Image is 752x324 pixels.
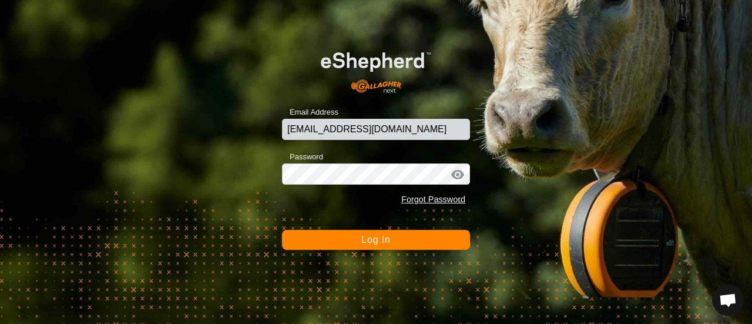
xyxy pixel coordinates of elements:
[401,195,465,204] a: Forgot Password
[361,235,390,245] span: Log In
[282,230,470,250] button: Log In
[712,284,744,316] a: Open chat
[282,151,323,163] label: Password
[282,119,470,140] input: Email Address
[301,36,451,101] img: E-shepherd Logo
[282,106,338,118] label: Email Address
